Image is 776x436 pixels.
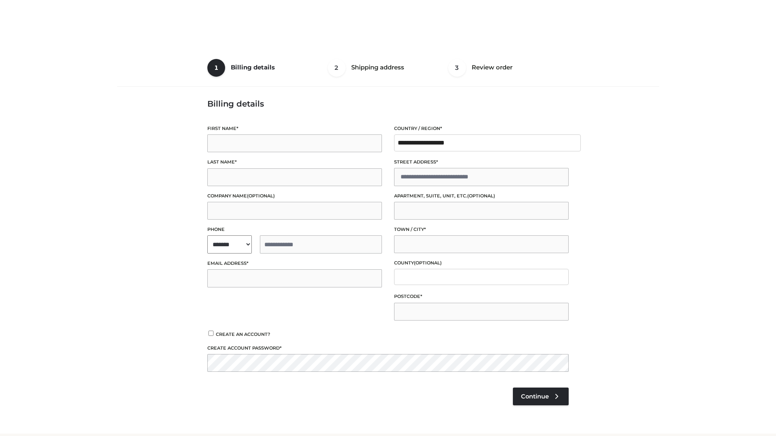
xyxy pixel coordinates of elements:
label: Country / Region [394,125,569,132]
span: (optional) [414,260,442,266]
label: Email address [207,260,382,267]
span: 2 [328,59,346,77]
h3: Billing details [207,99,569,109]
label: Create account password [207,344,569,352]
label: County [394,259,569,267]
span: Review order [472,63,512,71]
span: (optional) [247,193,275,199]
span: Continue [521,393,549,400]
label: Town / City [394,226,569,233]
label: Phone [207,226,382,233]
span: 1 [207,59,225,77]
span: Shipping address [351,63,404,71]
span: Create an account? [216,331,270,337]
label: Company name [207,192,382,200]
label: Street address [394,158,569,166]
label: First name [207,125,382,132]
a: Continue [513,388,569,405]
span: Billing details [231,63,275,71]
span: (optional) [467,193,495,199]
label: Apartment, suite, unit, etc. [394,192,569,200]
span: 3 [448,59,466,77]
label: Postcode [394,293,569,300]
input: Create an account? [207,331,215,336]
label: Last name [207,158,382,166]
